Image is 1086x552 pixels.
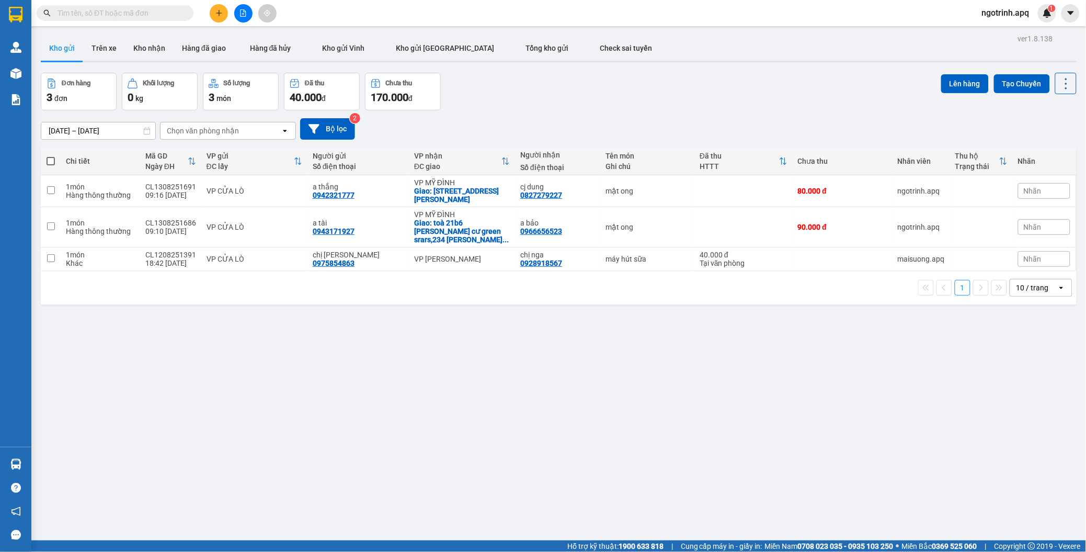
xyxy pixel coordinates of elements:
[264,9,271,17] span: aim
[371,91,408,104] span: 170.000
[898,157,945,165] div: Nhân viên
[41,36,83,61] button: Kho gửi
[520,183,595,191] div: cj dung
[10,459,21,470] img: warehouse-icon
[58,7,181,19] input: Tìm tên, số ĐT hoặc mã đơn
[1043,8,1052,18] img: icon-new-feature
[224,80,250,87] div: Số lượng
[145,251,196,259] div: CL1208251391
[43,9,51,17] span: search
[66,191,135,199] div: Hàng thông thường
[902,540,977,552] span: Miền Bắc
[210,4,228,22] button: plus
[140,148,201,175] th: Toggle SortBy
[619,542,664,550] strong: 1900 633 818
[409,148,515,175] th: Toggle SortBy
[11,506,21,516] span: notification
[520,251,595,259] div: chị nga
[128,91,133,104] span: 0
[207,187,302,195] div: VP CỬA LÒ
[37,8,112,42] strong: CHUYỂN PHÁT NHANH AN PHÚ QUÝ
[1057,284,1066,292] svg: open
[1050,5,1054,12] span: 1
[671,540,673,552] span: |
[606,255,690,263] div: máy hút sữa
[145,259,196,267] div: 18:42 [DATE]
[174,36,234,61] button: Hàng đã giao
[700,152,779,160] div: Đã thu
[11,483,21,493] span: question-circle
[414,187,510,204] div: Giao: 74, trung kính,cầu giấy ,hà nội
[207,223,302,231] div: VP CỬA LÒ
[313,183,404,191] div: a thắng
[681,540,762,552] span: Cung cấp máy in - giấy in:
[122,73,198,110] button: Khối lượng0kg
[798,542,894,550] strong: 0708 023 035 - 0935 103 250
[207,255,302,263] div: VP CỬA LÒ
[798,187,887,195] div: 80.000 đ
[1048,5,1056,12] sup: 1
[167,126,239,136] div: Chọn văn phòng nhận
[234,4,253,22] button: file-add
[215,9,223,17] span: plus
[1024,255,1042,263] span: Nhãn
[414,162,501,171] div: ĐC giao
[955,162,999,171] div: Trạng thái
[1018,33,1053,44] div: ver 1.8.138
[1061,4,1080,22] button: caret-down
[898,223,945,231] div: ngotrinh.apq
[239,9,247,17] span: file-add
[955,280,970,296] button: 1
[798,157,887,165] div: Chưa thu
[1024,223,1042,231] span: Nhãn
[145,152,188,160] div: Mã GD
[313,259,355,267] div: 0975854863
[313,152,404,160] div: Người gửi
[567,540,664,552] span: Hỗ trợ kỹ thuật:
[66,219,135,227] div: 1 món
[322,94,326,103] span: đ
[950,148,1013,175] th: Toggle SortBy
[10,94,21,105] img: solution-icon
[290,91,322,104] span: 40.000
[281,127,289,135] svg: open
[520,151,595,159] div: Người nhận
[66,251,135,259] div: 1 món
[606,162,690,171] div: Ghi chú
[520,259,562,267] div: 0928918567
[606,187,690,195] div: mật ong
[145,162,188,171] div: Ngày ĐH
[41,73,117,110] button: Đơn hàng3đơn
[135,94,143,103] span: kg
[125,36,174,61] button: Kho nhận
[54,94,67,103] span: đơn
[896,544,899,548] span: ⚪️
[1028,543,1035,550] span: copyright
[606,152,690,160] div: Tên món
[207,162,294,171] div: ĐC lấy
[258,4,277,22] button: aim
[313,219,404,227] div: a tài
[284,73,360,110] button: Đã thu40.000đ
[606,223,690,231] div: mật ong
[66,183,135,191] div: 1 món
[32,44,117,72] span: [GEOGRAPHIC_DATA], [GEOGRAPHIC_DATA] ↔ [GEOGRAPHIC_DATA]
[83,36,125,61] button: Trên xe
[11,530,21,540] span: message
[203,73,279,110] button: Số lượng3món
[209,91,214,104] span: 3
[250,44,291,52] span: Hàng đã hủy
[143,80,175,87] div: Khối lượng
[6,42,30,94] img: logo
[798,223,887,231] div: 90.000 đ
[1066,8,1076,18] span: caret-down
[62,80,90,87] div: Đơn hàng
[66,259,135,267] div: Khác
[700,251,787,259] div: 40.000 đ
[9,7,22,22] img: logo-vxr
[408,94,413,103] span: đ
[414,255,510,263] div: VP [PERSON_NAME]
[201,148,307,175] th: Toggle SortBy
[313,162,404,171] div: Số điện thoại
[694,148,792,175] th: Toggle SortBy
